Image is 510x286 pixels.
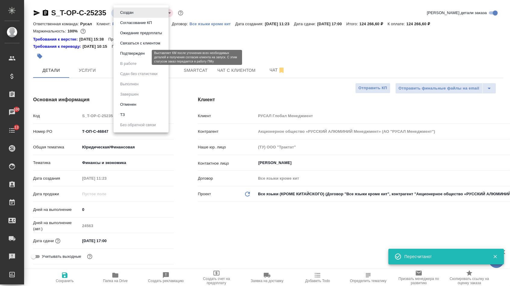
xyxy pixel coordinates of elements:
button: Отменен [118,101,138,108]
button: Создан [118,9,135,16]
div: Пересчитано! [404,254,484,260]
button: В работе [118,60,138,67]
button: Завершен [118,91,140,98]
button: Связаться с клиентом [118,40,162,47]
button: Подтвержден [118,50,147,57]
button: Ожидание предоплаты [118,30,164,36]
button: ТЗ [118,111,127,118]
button: Закрыть [489,254,501,259]
button: Выполнен [118,81,140,87]
button: Без обратной связи [118,122,158,128]
button: Согласование КП [118,20,154,26]
button: Сдан без статистики [118,71,159,77]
